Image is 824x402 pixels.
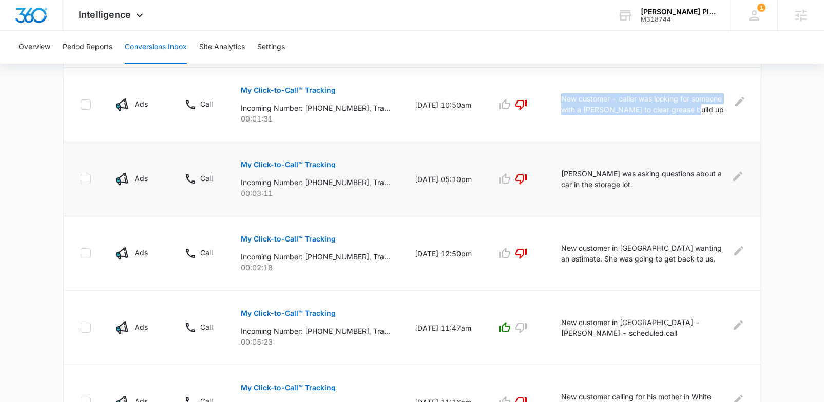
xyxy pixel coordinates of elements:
[241,177,390,188] p: Incoming Number: [PHONE_NUMBER], Tracking Number: [PHONE_NUMBER], Ring To: [PHONE_NUMBER], Caller...
[241,152,336,177] button: My Click-to-Call™ Tracking
[257,31,285,64] button: Settings
[241,326,390,336] p: Incoming Number: [PHONE_NUMBER], Tracking Number: [PHONE_NUMBER], Ring To: [PHONE_NUMBER], Caller...
[403,216,484,291] td: [DATE] 12:50pm
[241,375,336,400] button: My Click-to-Call™ Tracking
[241,227,336,251] button: My Click-to-Call™ Tracking
[561,93,729,116] p: New customer - caller was looking for someone with a [PERSON_NAME] to clear grease build up in a ...
[63,31,112,64] button: Period Reports
[18,31,50,64] button: Overview
[403,142,484,216] td: [DATE] 05:10pm
[199,31,245,64] button: Site Analytics
[200,321,213,332] p: Call
[641,16,716,23] div: account id
[200,98,213,109] p: Call
[561,317,726,338] p: New customer in [GEOGRAPHIC_DATA] - [PERSON_NAME] - scheduled call
[241,188,390,198] p: 00:03:11
[641,8,716,16] div: account name
[241,103,390,113] p: Incoming Number: [PHONE_NUMBER], Tracking Number: [PHONE_NUMBER], Ring To: [PHONE_NUMBER], Caller...
[79,9,131,20] span: Intelligence
[241,301,336,326] button: My Click-to-Call™ Tracking
[200,173,213,184] p: Call
[135,247,148,258] p: Ads
[241,78,336,103] button: My Click-to-Call™ Tracking
[403,291,484,365] td: [DATE] 11:47am
[200,247,213,258] p: Call
[241,251,390,262] p: Incoming Number: [PHONE_NUMBER], Tracking Number: [PHONE_NUMBER], Ring To: [PHONE_NUMBER], Caller...
[241,113,390,124] p: 00:01:31
[734,243,744,259] button: Edit Comments
[135,321,148,332] p: Ads
[135,98,148,109] p: Ads
[757,4,765,12] span: 1
[241,336,390,347] p: 00:05:23
[241,161,336,168] p: My Click-to-Call™ Tracking
[735,93,744,110] button: Edit Comments
[241,262,390,273] p: 00:02:18
[757,4,765,12] div: notifications count
[732,168,744,185] button: Edit Comments
[241,384,336,391] p: My Click-to-Call™ Tracking
[241,235,336,243] p: My Click-to-Call™ Tracking
[241,310,336,317] p: My Click-to-Call™ Tracking
[241,87,336,94] p: My Click-to-Call™ Tracking
[561,243,727,264] p: New customer in [GEOGRAPHIC_DATA] wanting an estimate. She was going to get back to us.
[732,317,744,333] button: Edit Comments
[135,173,148,184] p: Ads
[125,31,187,64] button: Conversions Inbox
[561,168,725,190] p: [PERSON_NAME] was asking questions about a car in the storage lot.
[403,68,484,142] td: [DATE] 10:50am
